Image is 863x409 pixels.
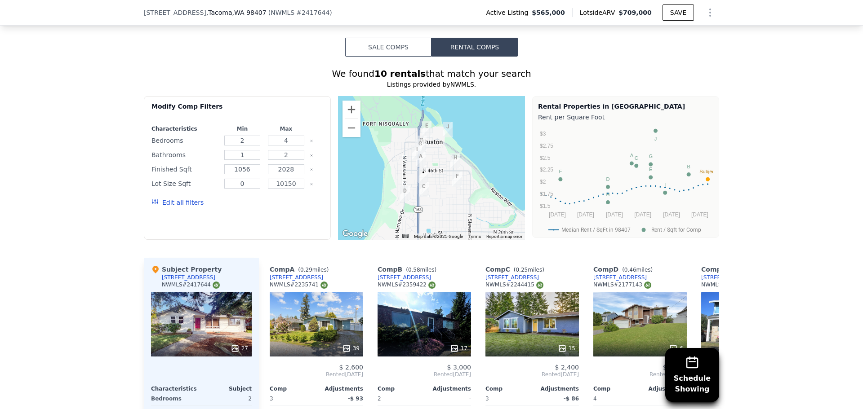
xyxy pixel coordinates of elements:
button: Clear [310,168,313,172]
svg: A chart. [538,123,713,236]
text: $2.25 [540,167,553,173]
div: Lot Size Sqft [151,177,218,190]
text: [DATE] [549,211,566,218]
text: $2.75 [540,143,553,149]
div: Characteristics [151,125,218,132]
span: $ 3,000 [447,364,471,371]
text: [DATE] [606,211,623,218]
button: SAVE [663,4,694,21]
span: Rented [DATE] [270,371,363,378]
a: [STREET_ADDRESS] [378,274,431,281]
div: ( ) [268,8,332,17]
a: [STREET_ADDRESS][PERSON_NAME] [701,274,795,281]
div: Rental Properties in [GEOGRAPHIC_DATA] [538,102,713,111]
div: Comp B [378,265,440,274]
text: [DATE] [691,211,708,218]
button: ScheduleShowing [665,348,719,402]
div: Rent per Square Foot [538,111,713,123]
a: Terms (opens in new tab) [468,234,481,239]
span: 0.25 [516,267,528,273]
text: Rent / Sqft for Comp [651,227,701,233]
span: , WA 98407 [232,9,267,16]
span: 3 [485,396,489,402]
img: NWMLS Logo [320,281,328,289]
text: D [606,176,610,182]
text: F [559,169,562,174]
div: 2 [203,392,252,405]
div: 5215 N Winnifred Unit A [422,121,431,136]
div: NWMLS # 2235741 [270,281,328,289]
strong: 10 rentals [374,68,426,79]
text: Median Rent / SqFt in 98407 [561,227,631,233]
div: Finished Sqft [151,163,218,176]
div: Bedrooms [151,392,200,405]
div: 4213 N Highland Ave [418,168,428,183]
span: 0.29 [300,267,312,273]
text: $1.5 [540,203,551,209]
span: 0.58 [408,267,420,273]
span: Map data ©2025 Google [414,234,463,239]
text: I [664,182,666,188]
span: Rented [DATE] [485,371,579,378]
text: A [630,153,634,158]
text: H [606,192,610,197]
span: 4 [593,396,597,402]
div: 3713 N Vassault St [400,186,410,202]
button: Zoom out [343,119,360,137]
div: Modify Comp Filters [151,102,323,118]
div: [STREET_ADDRESS] [593,274,647,281]
text: $1.75 [540,191,553,197]
text: [DATE] [634,211,651,218]
div: NWMLS # 2177143 [593,281,651,289]
a: [STREET_ADDRESS] [485,274,539,281]
div: [STREET_ADDRESS] [162,274,215,281]
div: Subject [201,385,252,392]
div: 4626 N Mullen St [450,153,460,168]
div: 5709 N 47th St [416,152,426,167]
span: ( miles) [510,267,548,273]
div: NWMLS # 2244415 [485,281,543,289]
span: Lotside ARV [580,8,618,17]
span: Rented [DATE] [593,371,687,378]
text: B [687,164,690,169]
span: -$ 93 [348,396,363,402]
div: 39 [342,344,360,353]
button: Edit all filters [151,198,204,207]
div: Comp [593,385,640,392]
div: [STREET_ADDRESS] [270,274,323,281]
text: J [654,136,657,141]
img: NWMLS Logo [536,281,543,289]
div: Bedrooms [151,134,218,147]
div: NWMLS # 2359422 [378,281,436,289]
div: 15 [558,344,575,353]
div: 4718 N 42nd St [452,172,462,187]
img: NWMLS Logo [213,281,220,289]
div: Bathrooms [151,149,218,161]
div: 4820 N Pearl St [412,145,422,160]
div: 5105 Grand Loop Unit 407 [443,122,453,137]
span: $565,000 [532,8,565,17]
div: We found that match your search [144,67,719,80]
span: ( miles) [402,267,440,273]
div: Max [266,125,307,132]
div: 27 [231,344,248,353]
button: Show Options [701,4,719,22]
text: $3 [540,131,546,137]
div: - [426,392,471,405]
span: Active Listing [486,8,532,17]
div: 5626 N 39th St [419,182,429,197]
text: G [649,154,653,159]
div: Comp [270,385,316,392]
div: Adjustments [640,385,687,392]
span: -$ 86 [564,396,579,402]
button: Sale Comps [345,38,431,57]
a: Report a map error [486,234,522,239]
button: Clear [310,139,313,143]
img: NWMLS Logo [428,281,436,289]
div: NWMLS # 2417644 [162,281,220,289]
div: Characteristics [151,385,201,392]
button: Keyboard shortcuts [402,234,409,238]
div: Adjustments [424,385,471,392]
